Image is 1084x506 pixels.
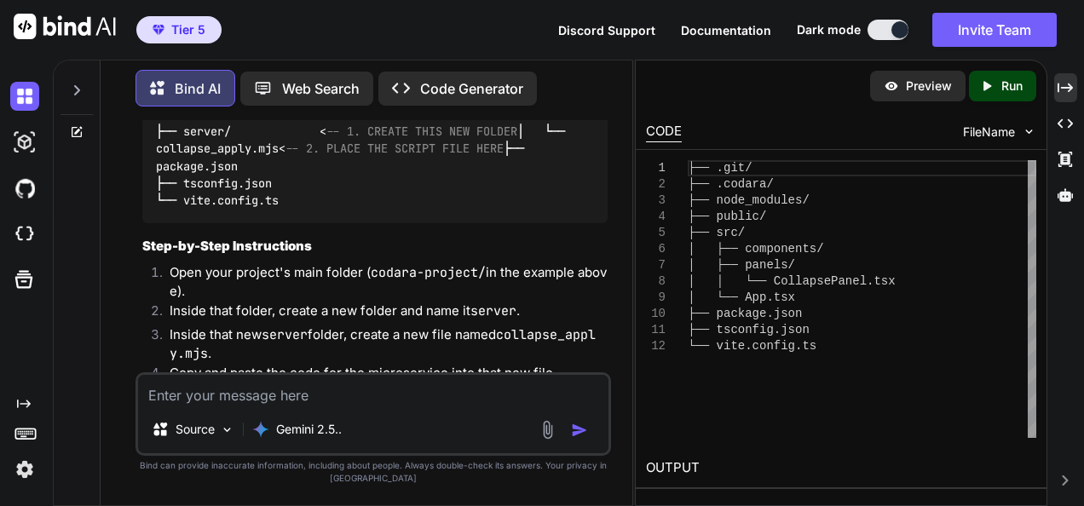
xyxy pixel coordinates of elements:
img: icon [571,422,588,439]
div: 9 [646,290,666,306]
div: 1 [646,160,666,176]
div: 4 [646,209,666,225]
p: Run [1001,78,1023,95]
span: └── vite.config.ts [688,339,816,353]
span: < [320,124,326,139]
img: premium [153,25,164,35]
h2: OUTPUT [636,448,1047,488]
span: ├── tsconfig.json [688,323,810,336]
code: codara project ├── .git ├── .codara ├── node_modules ├── public ├── src │ └── ... ( your existing... [156,71,599,210]
div: 3 [646,193,666,209]
span: ├── src/ [688,226,745,239]
span: / [224,124,231,139]
img: darkAi-studio [10,128,39,157]
div: 10 [646,306,666,322]
li: Inside that folder, create a new folder and name it . [156,302,608,325]
button: premiumTier 5 [136,16,222,43]
div: 5 [646,225,666,241]
span: < [279,141,285,157]
span: Dark mode [797,21,861,38]
button: Discord Support [558,21,655,39]
span: ├── public/ [688,210,766,223]
p: Preview [906,78,952,95]
p: Bind AI [175,78,221,99]
span: │ └── App.tsx [688,290,795,304]
span: ├── .codara/ [688,177,774,191]
p: Source [176,421,215,438]
img: preview [884,78,899,94]
span: │ ├── components/ [688,242,824,256]
span: -- 2. PLACE THE SCRIPT FILE HERE [285,141,504,157]
div: 11 [646,322,666,338]
div: 7 [646,257,666,273]
span: FileName [963,124,1015,141]
img: Pick Models [220,423,234,437]
code: server [262,326,308,343]
span: ├── node_modules/ [688,193,810,207]
li: Inside that new folder, create a new file named . [156,325,608,364]
span: Documentation [681,23,771,37]
span: -- 1. CREATE THIS NEW FOLDER [326,124,517,139]
span: │ ├── panels/ [688,258,795,272]
code: codara-project/ [371,264,486,281]
li: Copy and paste the code for the microservice into that new file. [156,364,608,388]
p: Gemini 2.5.. [276,421,342,438]
strong: Step-by-Step Instructions [142,238,312,254]
div: CODE [646,122,682,142]
img: cloudideIcon [10,220,39,249]
img: Gemini 2.5 Pro [252,421,269,438]
div: 12 [646,338,666,354]
button: Documentation [681,21,771,39]
img: githubDark [10,174,39,203]
li: Open your project's main folder ( in the example above). [156,263,608,302]
span: Tier 5 [171,21,205,38]
span: ├── .git/ [688,161,752,175]
img: settings [10,455,39,484]
span: ├── package.json [688,307,802,320]
button: Invite Team [932,13,1057,47]
div: 8 [646,273,666,290]
div: 2 [646,176,666,193]
p: Code Generator [420,78,523,99]
p: Web Search [282,78,360,99]
div: 6 [646,241,666,257]
p: Bind can provide inaccurate information, including about people. Always double-check its answers.... [135,459,611,485]
img: Bind AI [14,14,116,39]
code: server [470,302,516,319]
img: darkChat [10,82,39,111]
span: Discord Support [558,23,655,37]
img: attachment [538,420,557,440]
span: │ │ └── CollapsePanel.tsx [688,274,896,288]
img: chevron down [1022,124,1036,139]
